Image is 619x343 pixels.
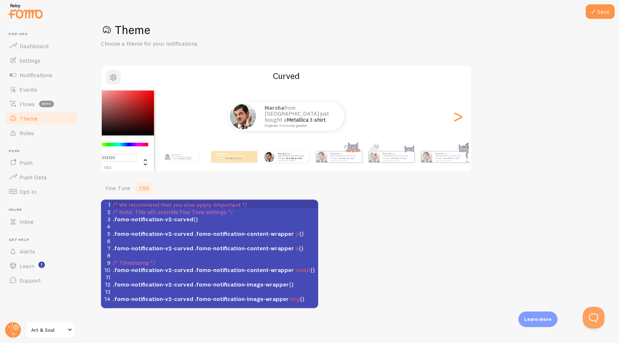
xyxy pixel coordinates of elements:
a: Support [4,273,79,288]
span: beta [39,101,54,107]
a: Metallica t-shirt [444,157,459,160]
span: .fomo-notification-content-wrapper [195,230,294,237]
div: 10 [101,266,111,273]
span: Notifications [20,71,52,79]
span: {} [113,266,315,273]
span: Get Help [9,238,79,242]
p: from [GEOGRAPHIC_DATA] just bought a [265,105,337,127]
p: from [GEOGRAPHIC_DATA] just bought a [435,152,464,161]
span: .fomo-notification-v2-curved [113,295,193,302]
div: 1 [101,201,111,208]
a: Settings [4,53,79,68]
span: Opt-In [20,188,37,195]
a: Metallica t-shirt [287,157,302,160]
span: hex [79,166,137,170]
a: Theme [4,111,79,126]
span: Alerts [20,248,35,255]
h2: Curved [102,70,471,81]
span: Push Data [20,173,47,181]
strong: Marcha [278,152,286,155]
div: Next slide [454,90,462,142]
h1: Theme [101,22,602,37]
span: /* Timestamp */ [113,259,155,266]
a: Dashboard [4,39,79,53]
span: Inline [9,208,79,212]
img: fomo-relay-logo-orange.svg [8,2,44,20]
span: {} [113,244,304,252]
span: Push [20,159,33,166]
img: Fomo [316,151,327,162]
a: Learn [4,259,79,273]
span: .fomo-notification-image-wrapper [195,295,289,302]
a: CSS [135,181,153,195]
a: Flows beta [4,97,79,111]
div: 8 [101,252,111,259]
span: Pop-ups [9,32,79,37]
svg: <p>Watch New Feature Tutorials!</p> [38,262,45,268]
span: Inline [20,218,34,225]
span: {} [113,295,305,302]
small: Ongeveer 4 minuten geleden [330,160,358,161]
iframe: Help Scout Beacon - Open [583,307,605,329]
span: {} [113,216,198,223]
span: Learn [20,262,34,269]
strong: Marcha [330,152,338,155]
span: Settings [20,57,41,64]
span: Rules [20,129,34,137]
div: Change another color definition [137,154,148,170]
a: Metallica t-shirt [226,157,241,160]
small: Ongeveer 4 minuten geleden [217,160,245,161]
div: 2 [101,208,111,216]
a: Rules [4,126,79,140]
div: 7 [101,244,111,252]
img: Fomo [164,154,170,160]
span: small [295,266,310,273]
span: {} [113,281,294,288]
strong: Marcha [217,152,225,155]
small: Ongeveer 4 minuten geleden [435,160,463,161]
div: 9 [101,259,111,266]
a: Metallica t-shirt [179,158,191,160]
span: /* We recommend that you also apply !important */ [113,201,247,208]
span: Push [9,149,79,154]
span: Flows [20,100,35,108]
div: 6 [101,237,111,244]
a: Opt-In [4,184,79,199]
p: Choose a theme for your notifications [101,39,275,48]
span: {} [113,230,304,237]
span: Events [20,86,37,93]
span: .fomo-notification-image-wrapper [195,281,289,288]
div: 13 [101,288,111,295]
strong: Marcha [265,104,284,111]
img: Fomo [369,151,379,162]
span: Theme [20,115,38,122]
p: from [GEOGRAPHIC_DATA] just bought a [278,152,307,161]
span: .fomo-notification-v2-curved [113,266,193,273]
a: Push Data [4,170,79,184]
div: 14 [101,295,111,302]
strong: Marcha [435,152,443,155]
p: from [GEOGRAPHIC_DATA] just bought a [383,152,412,161]
span: .fomo-notification-content-wrapper [195,266,294,273]
small: Ongeveer 4 minuten geleden [278,160,306,161]
span: .fomo-notification-v2-curved [113,244,193,252]
div: 12 [101,281,111,288]
span: .fomo-notification-v2-curved [113,216,193,223]
div: Previous slide [110,90,119,142]
a: Fine Tune [101,181,135,195]
img: Fomo [264,151,274,162]
span: Support [20,277,41,284]
span: .fomo-notification-v2-curved [113,281,193,288]
img: Fomo [421,151,432,162]
small: Ongeveer 4 minuten geleden [265,124,335,127]
span: Dashboard [20,42,49,50]
a: Alerts [4,244,79,259]
small: Ongeveer 4 minuten geleden [383,160,411,161]
a: Metallica t-shirt [391,157,407,160]
strong: Marcha [172,154,178,156]
a: Push [4,155,79,170]
a: Metallica t-shirt [339,157,354,160]
a: Art & Soul [26,321,75,339]
a: Events [4,82,79,97]
div: Learn more [518,311,557,327]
